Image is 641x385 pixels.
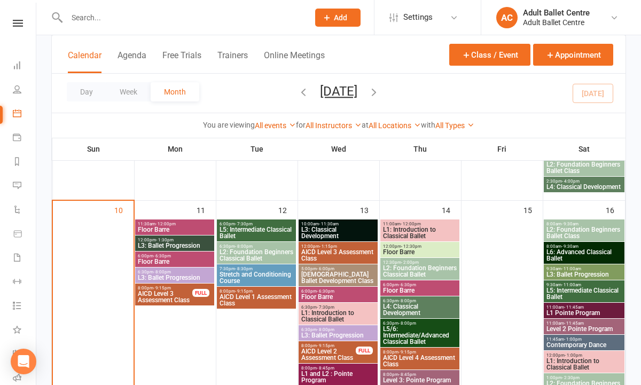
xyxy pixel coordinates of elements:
[13,54,37,78] a: Dashboard
[192,289,209,297] div: FULL
[533,44,613,66] button: Appointment
[13,78,37,103] a: People
[301,226,376,239] span: L3: Classical Development
[219,294,294,307] span: AICD Level 1 Assessment Class
[421,121,435,129] strong: with
[401,260,419,265] span: - 2:00pm
[546,321,622,326] span: 11:00am
[162,50,201,73] button: Free Trials
[382,287,457,294] span: Floor Barre
[134,138,216,160] th: Mon
[137,226,212,233] span: Floor Barre
[546,342,622,348] span: Contemporary Dance
[379,138,461,160] th: Thu
[546,161,622,174] span: L2: Foundation Beginners Ballet Class
[298,138,379,160] th: Wed
[546,287,622,300] span: L5: Intermediate Classical Ballet
[301,310,376,323] span: L1: Introduction to Classical Ballet
[64,10,301,25] input: Search...
[564,321,584,326] span: - 11:45am
[562,375,580,380] span: - 2:30pm
[382,222,457,226] span: 11:00am
[255,121,296,130] a: All events
[315,9,361,27] button: Add
[264,50,325,73] button: Online Meetings
[561,266,581,271] span: - 11:00am
[13,103,37,127] a: Calendar
[523,201,543,218] div: 15
[382,298,457,303] span: 6:30pm
[546,249,622,262] span: L6: Advanced Classical Ballet
[546,353,622,358] span: 12:00pm
[317,366,334,371] span: - 8:45pm
[546,226,622,239] span: L2: Foundation Beginners Ballet Class
[398,372,416,377] span: - 8:45pm
[403,5,433,29] span: Settings
[219,244,294,249] span: 6:30pm
[382,260,457,265] span: 12:30pm
[546,244,622,249] span: 8:00am
[301,289,376,294] span: 6:00pm
[301,366,376,371] span: 8:00pm
[382,321,457,326] span: 6:30pm
[137,238,212,242] span: 12:00pm
[301,294,376,300] span: Floor Barre
[137,286,193,290] span: 8:00pm
[562,179,580,184] span: - 4:00pm
[401,244,421,249] span: - 12:30pm
[401,222,421,226] span: - 12:00pm
[301,222,376,226] span: 10:00am
[382,377,457,383] span: Level 3: Pointe Program
[382,226,457,239] span: L1: Introduction to Classical Ballet
[235,266,253,271] span: - 8:30pm
[442,201,461,218] div: 14
[382,355,457,367] span: AICD Level 4 Assessment Class
[546,222,622,226] span: 8:00am
[398,298,416,303] span: - 8:00pm
[301,266,376,271] span: 5:00pm
[137,254,212,258] span: 6:00pm
[496,7,518,28] div: AC
[219,222,294,226] span: 6:00pm
[546,358,622,371] span: L1: Introduction to Classical Ballet
[543,138,626,160] th: Sat
[301,249,376,262] span: AICD Level 3 Assessment Class
[398,282,416,287] span: - 6:30pm
[523,18,590,27] div: Adult Ballet Centre
[301,371,376,383] span: L1 and L2 : Pointe Program
[151,82,199,101] button: Month
[155,222,176,226] span: - 12:00pm
[334,13,347,22] span: Add
[153,270,171,274] span: - 8:00pm
[546,282,622,287] span: 9:30am
[156,238,174,242] span: - 1:30pm
[461,138,543,160] th: Fri
[301,348,356,361] span: AICD Level 2 Assessment Class
[13,151,37,175] a: Reports
[546,375,622,380] span: 1:00pm
[11,349,36,374] div: Open Intercom Messenger
[382,244,457,249] span: 12:00pm
[13,319,37,343] a: What's New
[546,337,622,342] span: 11:45am
[561,282,581,287] span: - 11:00am
[153,286,171,290] span: - 9:15pm
[301,332,376,339] span: L3: Ballet Progression
[369,121,421,130] a: All Locations
[546,179,622,184] span: 2:30pm
[317,266,334,271] span: - 6:00pm
[564,337,582,342] span: - 1:00pm
[320,84,357,99] button: [DATE]
[435,121,474,130] a: All Types
[317,343,334,348] span: - 9:15pm
[382,303,457,316] span: L4: Classical Development
[382,326,457,345] span: L5/6: Intermediate/Advanced Classical Ballet
[118,50,146,73] button: Agenda
[68,50,101,73] button: Calendar
[546,326,622,332] span: Level 2 Pointe Program
[137,222,212,226] span: 11:30am
[301,271,376,284] span: [DEMOGRAPHIC_DATA] Ballet Development Class
[546,271,622,278] span: L3: Ballet Progression
[13,223,37,247] a: Product Sales
[561,244,579,249] span: - 9:30am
